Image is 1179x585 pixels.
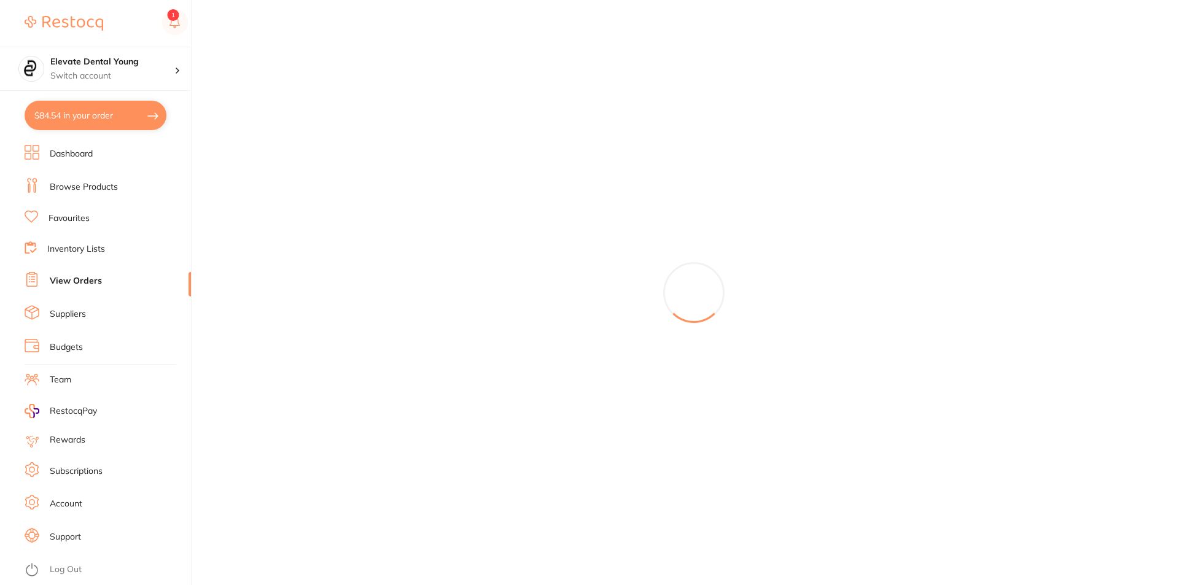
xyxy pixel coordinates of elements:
span: RestocqPay [50,405,97,417]
img: Elevate Dental Young [19,56,44,81]
a: Rewards [50,434,85,446]
a: Favourites [49,212,90,225]
button: $84.54 in your order [25,101,166,130]
h4: Elevate Dental Young [50,56,174,68]
img: Restocq Logo [25,16,103,31]
img: RestocqPay [25,404,39,418]
a: Restocq Logo [25,9,103,37]
a: Subscriptions [50,465,103,478]
p: Switch account [50,70,174,82]
a: Inventory Lists [47,243,105,255]
a: Browse Products [50,181,118,193]
a: Support [50,531,81,543]
a: Budgets [50,341,83,354]
button: Log Out [25,560,187,580]
a: Suppliers [50,308,86,320]
a: RestocqPay [25,404,97,418]
a: View Orders [50,275,102,287]
a: Log Out [50,564,82,576]
a: Account [50,498,82,510]
a: Dashboard [50,148,93,160]
a: Team [50,374,71,386]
